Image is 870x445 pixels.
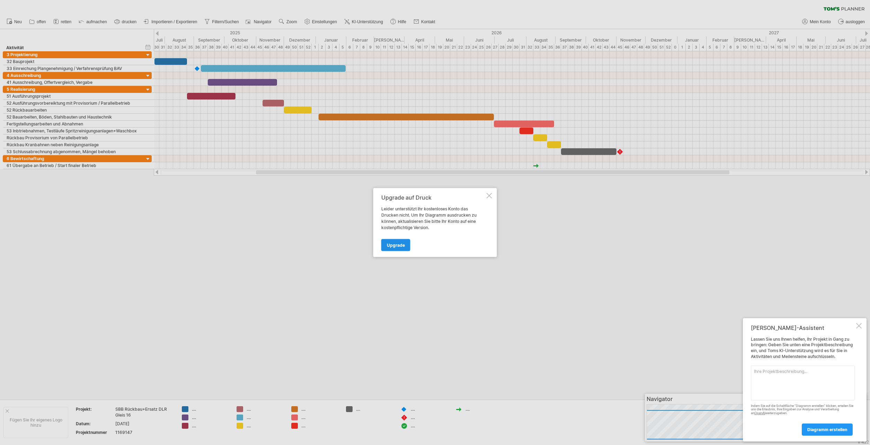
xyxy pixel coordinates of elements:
[381,206,485,231] div: Leider unterstützt Ihr kostenloses Konto das Drucken nicht. Um Ihr Diagramm ausdrucken zu können,...
[751,324,855,331] div: [PERSON_NAME]-Assistent
[807,427,847,432] span: Diagramm erstellen
[751,337,853,359] font: Lassen Sie uns Ihnen helfen, Ihr Projekt in Gang zu bringen: Geben Sie unten eine Projektbeschrei...
[381,239,410,251] a: Upgrade
[754,411,765,415] a: OpenAI
[381,194,485,201] div: Upgrade auf Druck
[802,424,853,436] a: Diagramm erstellen
[387,243,405,248] span: Upgrade
[751,404,855,415] div: Indem Sie auf die Schaltfläche "Diagramm erstellen" klicken, erteilen Sie uns die Erlaubnis, Ihre...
